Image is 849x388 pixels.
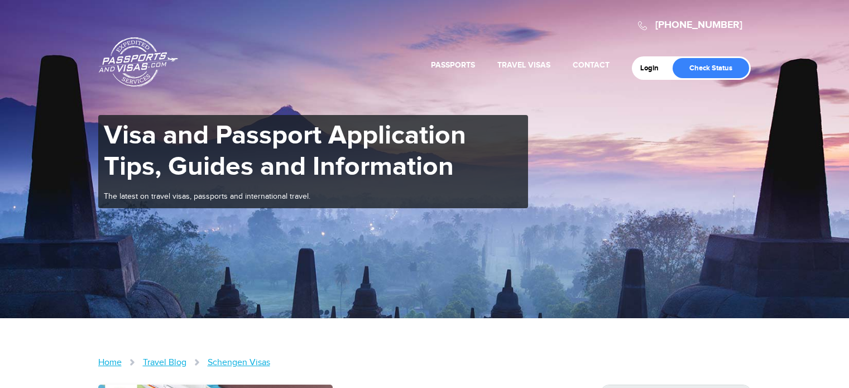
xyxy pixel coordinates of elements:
a: [PHONE_NUMBER] [655,19,742,31]
a: Check Status [673,58,749,78]
a: Schengen Visas [208,357,270,368]
a: Contact [573,60,610,70]
a: Login [640,64,666,73]
a: Passports & [DOMAIN_NAME] [99,37,178,87]
a: Home [98,357,122,368]
h1: Visa and Passport Application Tips, Guides and Information [104,121,522,183]
a: Travel Visas [497,60,550,70]
p: The latest on travel visas, passports and international travel. [104,191,522,203]
a: Travel Blog [143,357,186,368]
a: Passports [431,60,475,70]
